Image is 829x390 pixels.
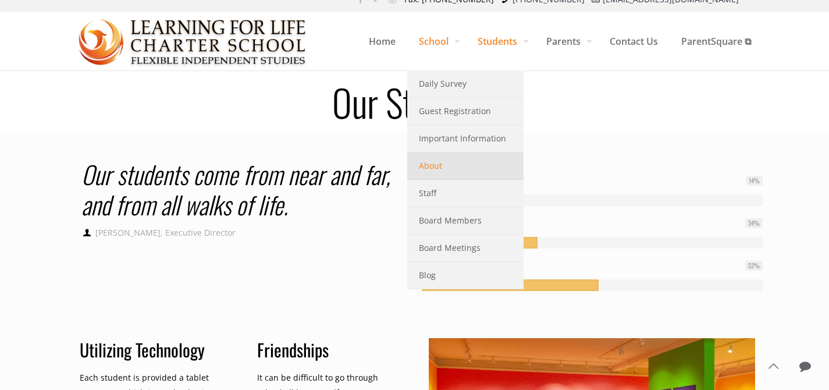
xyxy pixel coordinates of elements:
[754,218,760,228] em: %
[81,159,408,219] h2: Our students come from near and far, and from all walks of life.
[422,218,763,233] h6: 9th & 10th Grade
[466,24,535,59] span: Students
[419,104,491,119] span: Guest Registration
[422,260,763,275] h6: 11th & 12th Grade
[60,83,770,120] h1: Our Students
[761,354,785,378] a: Back to top icon
[419,268,436,283] span: Blog
[81,227,93,238] i: author
[357,12,407,70] a: Home
[95,227,236,238] span: [PERSON_NAME], Executive Director
[422,175,763,190] h6: 7th & 8th Grade
[598,24,670,59] span: Contact Us
[80,336,205,363] a: Utilizing Technology
[257,336,329,363] a: Friendships
[754,261,760,270] em: %
[407,24,466,59] span: School
[466,12,535,70] a: Students
[754,176,760,185] em: %
[407,98,524,125] a: Guest Registration
[670,12,763,70] a: ParentSquare ⧉
[407,70,524,98] a: Daily Survey
[407,235,524,262] a: Board Meetings
[419,158,442,173] span: About
[407,180,524,207] a: Staff
[419,240,481,256] span: Board Meetings
[407,207,524,235] a: Board Members
[419,131,506,146] span: Important Information
[670,24,763,59] span: ParentSquare ⧉
[419,186,436,201] span: Staff
[407,12,466,70] a: School
[745,218,763,228] span: 34
[419,76,467,91] span: Daily Survey
[598,12,670,70] a: Contact Us
[357,24,407,59] span: Home
[535,24,598,59] span: Parents
[407,153,524,180] a: About
[79,13,307,71] img: Our Students
[745,261,763,271] span: 52
[422,150,763,166] h4: Students By Grade
[535,12,598,70] a: Parents
[407,125,524,153] a: Important Information
[407,262,524,289] a: Blog
[79,12,307,70] a: Learning for Life Charter School
[746,176,763,186] span: 14
[419,213,482,228] span: Board Members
